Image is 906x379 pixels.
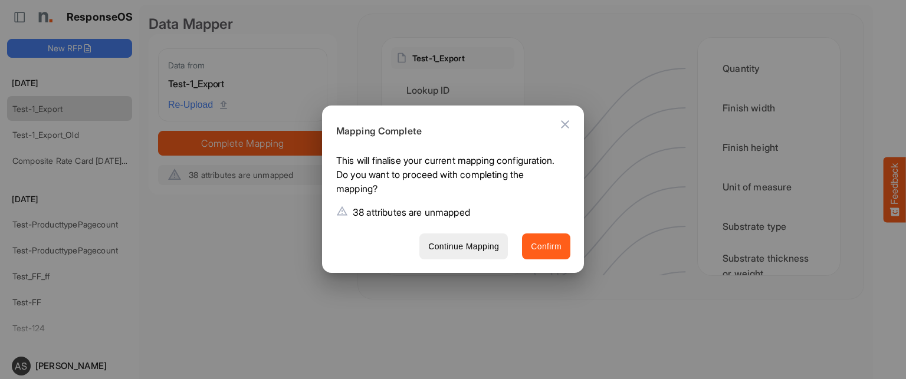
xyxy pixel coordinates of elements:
p: 38 attributes are unmapped [353,205,470,219]
button: Close dialog [551,110,579,139]
button: Confirm [522,233,570,260]
button: Continue Mapping [419,233,508,260]
span: Confirm [531,239,562,254]
p: This will finalise your current mapping configuration. Do you want to proceed with completing the... [336,153,561,200]
h6: Mapping Complete [336,124,561,139]
span: Continue Mapping [428,239,499,254]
